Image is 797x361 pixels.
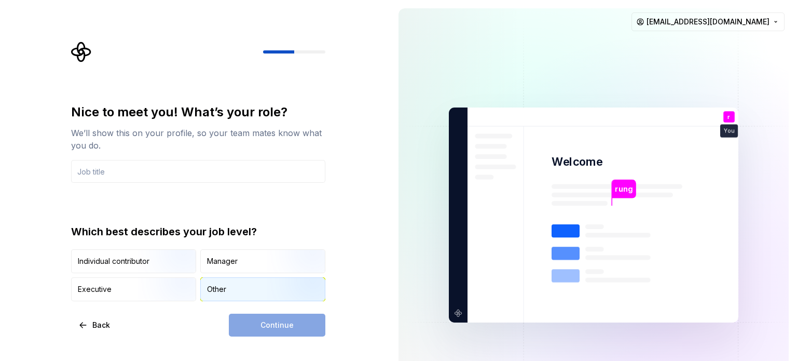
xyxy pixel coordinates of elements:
p: You [724,128,734,134]
p: Welcome [552,154,602,169]
p: r [727,114,730,120]
span: Back [92,320,110,330]
div: Which best describes your job level? [71,224,325,239]
button: [EMAIL_ADDRESS][DOMAIN_NAME] [631,12,785,31]
div: Individual contributor [78,256,149,266]
div: Other [207,284,226,295]
div: Nice to meet you! What’s your role? [71,104,325,121]
div: We’ll show this on your profile, so your team mates know what you do. [71,127,325,152]
input: Job title [71,160,325,183]
span: [EMAIL_ADDRESS][DOMAIN_NAME] [647,17,769,27]
p: rung [615,183,632,195]
svg: Supernova Logo [71,42,92,62]
div: Manager [207,256,238,266]
div: Executive [78,284,112,295]
button: Back [71,314,119,337]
